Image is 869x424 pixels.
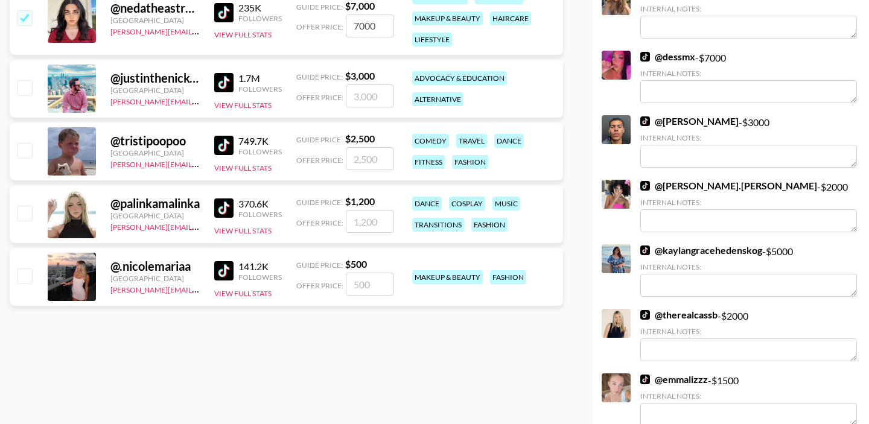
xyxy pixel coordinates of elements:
[214,163,272,172] button: View Full Stats
[640,244,857,297] div: - $ 5000
[214,101,272,110] button: View Full Stats
[640,310,650,320] img: TikTok
[110,211,200,220] div: [GEOGRAPHIC_DATA]
[110,133,200,148] div: @ tristipoopoo
[110,1,200,16] div: @ nedatheastrologer
[452,155,488,169] div: fashion
[346,84,394,107] input: 3,000
[238,261,282,273] div: 141.2K
[456,134,487,148] div: travel
[345,133,375,144] strong: $ 2,500
[296,281,343,290] span: Offer Price:
[640,375,650,384] img: TikTok
[640,51,695,63] a: @dessmx
[345,70,375,81] strong: $ 3,000
[110,95,346,106] a: [PERSON_NAME][EMAIL_ADDRESS][PERSON_NAME][DOMAIN_NAME]
[640,373,708,385] a: @emmalizzz
[640,309,718,321] a: @therealcassb
[412,197,442,210] div: dance
[640,244,762,256] a: @kaylangracehedenskog
[110,157,346,169] a: [PERSON_NAME][EMAIL_ADDRESS][PERSON_NAME][DOMAIN_NAME]
[640,245,650,255] img: TikTok
[412,270,483,284] div: makeup & beauty
[214,136,234,155] img: TikTok
[238,210,282,219] div: Followers
[492,197,520,210] div: music
[296,72,343,81] span: Guide Price:
[110,25,346,36] a: [PERSON_NAME][EMAIL_ADDRESS][PERSON_NAME][DOMAIN_NAME]
[412,134,449,148] div: comedy
[412,71,507,85] div: advocacy & education
[110,148,200,157] div: [GEOGRAPHIC_DATA]
[412,33,452,46] div: lifestyle
[296,198,343,207] span: Guide Price:
[296,135,343,144] span: Guide Price:
[110,283,346,294] a: [PERSON_NAME][EMAIL_ADDRESS][PERSON_NAME][DOMAIN_NAME]
[296,22,343,31] span: Offer Price:
[640,52,650,62] img: TikTok
[110,196,200,211] div: @ palinkamalinka
[494,134,524,148] div: dance
[345,258,367,270] strong: $ 500
[412,11,483,25] div: makeup & beauty
[214,30,272,39] button: View Full Stats
[296,2,343,11] span: Guide Price:
[640,116,650,126] img: TikTok
[214,226,272,235] button: View Full Stats
[238,273,282,282] div: Followers
[640,180,817,192] a: @[PERSON_NAME].[PERSON_NAME]
[238,84,282,93] div: Followers
[412,155,445,169] div: fitness
[110,16,200,25] div: [GEOGRAPHIC_DATA]
[214,73,234,92] img: TikTok
[238,198,282,210] div: 370.6K
[346,14,394,37] input: 7,000
[346,273,394,296] input: 500
[346,210,394,233] input: 1,200
[110,220,346,232] a: [PERSON_NAME][EMAIL_ADDRESS][PERSON_NAME][DOMAIN_NAME]
[345,195,375,207] strong: $ 1,200
[412,92,463,106] div: alternative
[640,198,857,207] div: Internal Notes:
[214,289,272,298] button: View Full Stats
[640,115,857,168] div: - $ 3000
[640,181,650,191] img: TikTok
[346,147,394,170] input: 2,500
[640,391,857,400] div: Internal Notes:
[640,327,857,336] div: Internal Notes:
[238,135,282,147] div: 749.7K
[449,197,485,210] div: cosplay
[214,3,234,22] img: TikTok
[640,309,857,361] div: - $ 2000
[640,262,857,271] div: Internal Notes:
[296,261,343,270] span: Guide Price:
[296,218,343,227] span: Offer Price:
[214,261,234,280] img: TikTok
[640,133,857,142] div: Internal Notes:
[296,156,343,165] span: Offer Price:
[640,180,857,232] div: - $ 2000
[640,115,739,127] a: @[PERSON_NAME]
[471,218,508,232] div: fashion
[490,270,526,284] div: fashion
[412,218,464,232] div: transitions
[238,147,282,156] div: Followers
[640,69,857,78] div: Internal Notes:
[490,11,531,25] div: haircare
[640,4,857,13] div: Internal Notes:
[238,72,282,84] div: 1.7M
[110,274,200,283] div: [GEOGRAPHIC_DATA]
[238,2,282,14] div: 235K
[238,14,282,23] div: Followers
[110,71,200,86] div: @ justinthenickofcrime
[110,259,200,274] div: @ .nicolemariaa
[296,93,343,102] span: Offer Price:
[110,86,200,95] div: [GEOGRAPHIC_DATA]
[214,198,234,218] img: TikTok
[640,51,857,103] div: - $ 7000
